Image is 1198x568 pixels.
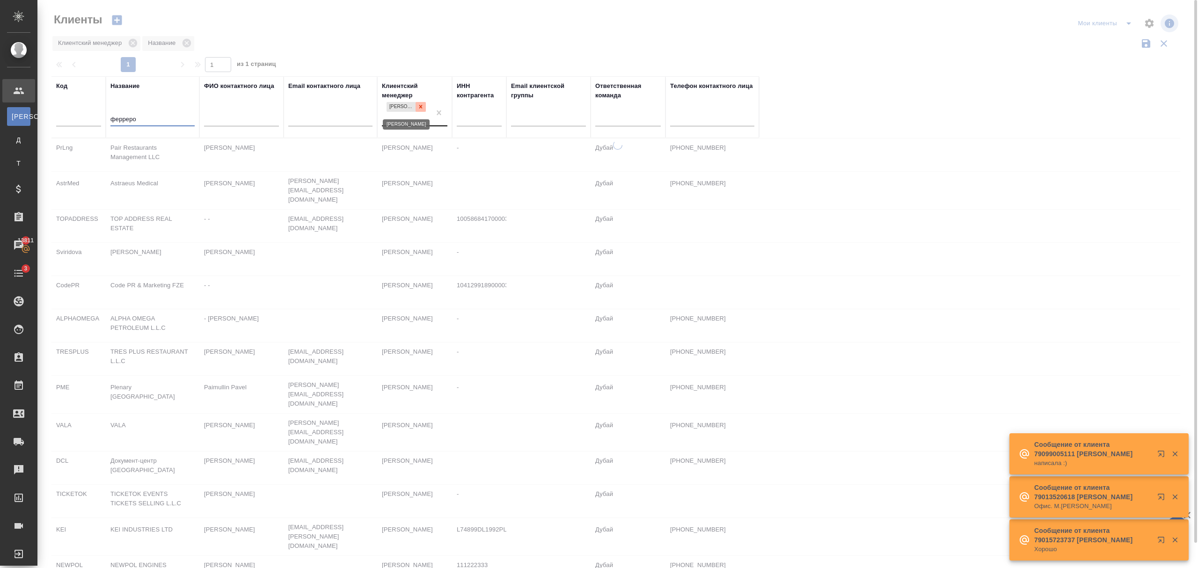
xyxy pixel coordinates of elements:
[56,81,67,91] div: Код
[457,81,502,100] div: ИНН контрагента
[18,264,33,273] span: 3
[1034,459,1151,468] p: написала :)
[12,112,26,121] span: [PERSON_NAME]
[387,102,416,112] div: [PERSON_NAME]
[12,236,39,245] span: 13811
[1034,526,1151,545] p: Сообщение от клиента 79015723737 [PERSON_NAME]
[288,81,360,91] div: Email контактного лица
[382,81,447,100] div: Клиентский менеджер
[1165,536,1184,544] button: Закрыть
[670,81,753,91] div: Телефон контактного лица
[1034,440,1151,459] p: Сообщение от клиента 79099005111 [PERSON_NAME]
[1165,450,1184,458] button: Закрыть
[7,154,30,173] a: Т
[1152,488,1174,510] button: Открыть в новой вкладке
[1034,502,1151,511] p: Офис. М.[PERSON_NAME]
[1152,531,1174,553] button: Открыть в новой вкладке
[2,233,35,257] a: 13811
[204,81,274,91] div: ФИО контактного лица
[2,262,35,285] a: 3
[511,81,586,100] div: Email клиентской группы
[595,81,661,100] div: Ответственная команда
[1152,444,1174,467] button: Открыть в новой вкладке
[110,81,139,91] div: Название
[12,135,26,145] span: Д
[7,107,30,126] a: [PERSON_NAME]
[1034,483,1151,502] p: Сообщение от клиента 79013520618 [PERSON_NAME]
[1165,493,1184,501] button: Закрыть
[1034,545,1151,554] p: Хорошо
[7,131,30,149] a: Д
[12,159,26,168] span: Т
